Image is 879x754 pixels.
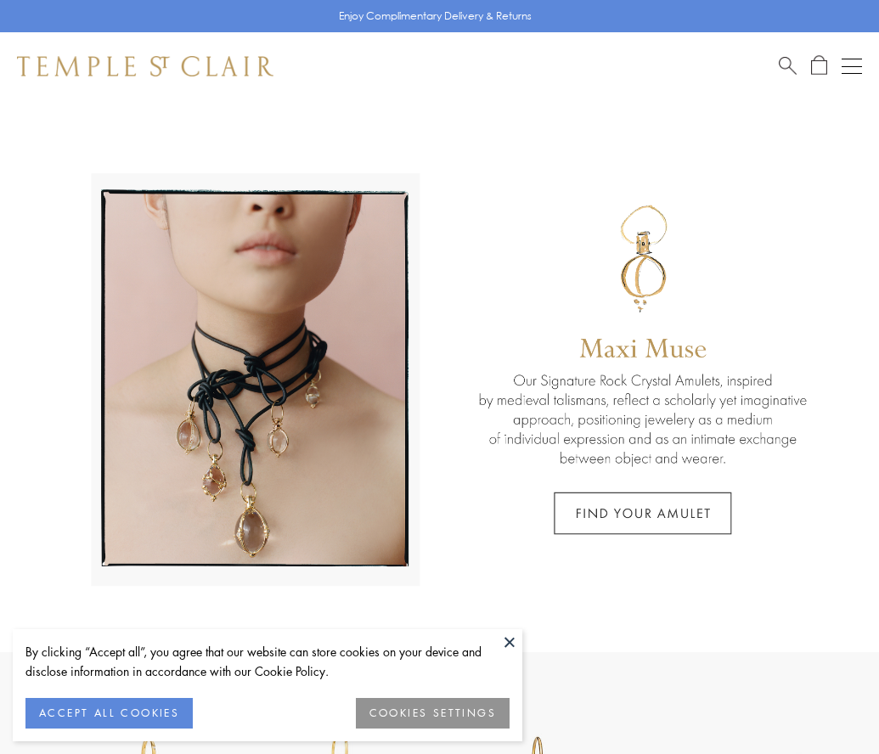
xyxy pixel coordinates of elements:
button: COOKIES SETTINGS [356,698,510,729]
button: ACCEPT ALL COOKIES [25,698,193,729]
a: Search [779,55,797,76]
a: Open Shopping Bag [811,55,827,76]
button: Open navigation [842,56,862,76]
div: By clicking “Accept all”, you agree that our website can store cookies on your device and disclos... [25,642,510,681]
img: Temple St. Clair [17,56,273,76]
p: Enjoy Complimentary Delivery & Returns [339,8,532,25]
